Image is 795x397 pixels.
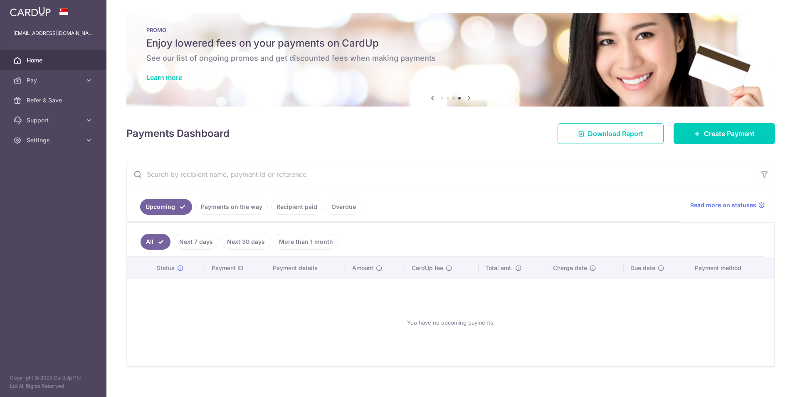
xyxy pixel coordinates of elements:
span: Refer & Save [27,96,81,104]
h6: See our list of ongoing promos and get discounted fees when making payments [146,53,755,63]
h5: Enjoy lowered fees on your payments on CardUp [146,37,755,50]
p: [EMAIL_ADDRESS][DOMAIN_NAME] [13,29,93,37]
a: Next 30 days [222,234,270,250]
a: Read more on statuses [690,201,765,209]
span: CardUp fee [412,264,443,272]
img: CardUp [10,7,51,17]
span: Due date [630,264,655,272]
span: Home [27,56,81,65]
span: Read more on statuses [690,201,756,209]
span: Status [157,264,175,272]
img: Latest Promos banner [126,13,775,107]
a: Overdue [326,199,361,215]
div: You have no upcoming payments. [137,286,764,359]
span: Create Payment [704,129,755,139]
a: Payments on the way [195,199,268,215]
th: Payment method [688,257,774,279]
span: Settings [27,136,81,144]
th: Payment details [266,257,346,279]
span: Total amt. [485,264,513,272]
a: More than 1 month [274,234,338,250]
a: Upcoming [140,199,192,215]
th: Payment ID [205,257,266,279]
span: Amount [352,264,373,272]
a: Next 7 days [174,234,218,250]
a: Recipient paid [271,199,323,215]
span: Support [27,116,81,124]
input: Search by recipient name, payment id or reference [127,161,755,188]
p: PROMO [146,27,755,33]
span: Download Report [588,129,643,139]
h4: Payments Dashboard [126,126,230,141]
span: Charge date [553,264,587,272]
a: All [141,234,170,250]
a: Learn more [146,73,182,82]
span: Pay [27,76,81,84]
a: Create Payment [674,123,775,144]
a: Download Report [558,123,664,144]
